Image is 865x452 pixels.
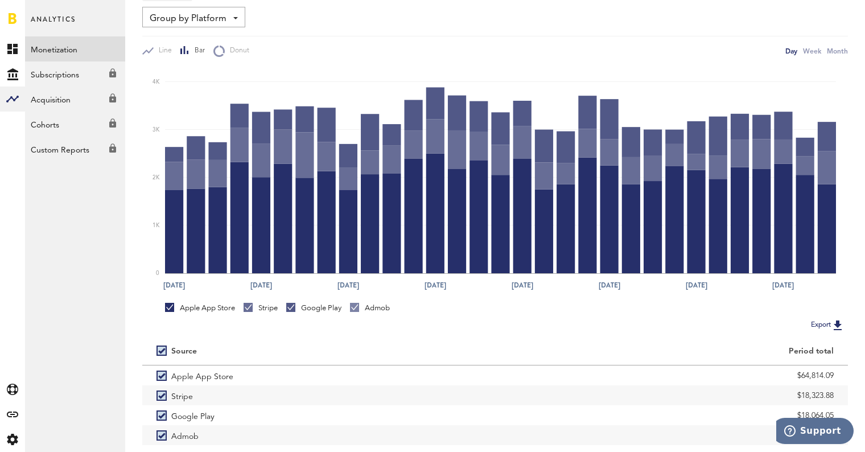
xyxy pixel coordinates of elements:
[171,347,197,356] div: Source
[153,223,160,228] text: 1K
[250,280,272,290] text: [DATE]
[776,418,854,446] iframe: Opens a widget where you can find more information
[153,127,160,133] text: 3K
[509,347,834,356] div: Period total
[163,280,185,290] text: [DATE]
[171,385,193,405] span: Stripe
[509,427,834,444] div: $8.27
[165,303,235,313] div: Apple App Store
[25,61,125,87] a: Subscriptions
[803,45,821,57] div: Week
[153,175,160,180] text: 2K
[171,405,215,425] span: Google Play
[350,303,390,313] div: Admob
[827,45,848,57] div: Month
[286,303,341,313] div: Google Play
[599,280,620,290] text: [DATE]
[25,87,125,112] a: Acquisition
[25,137,125,162] a: Custom Reports
[425,280,446,290] text: [DATE]
[153,79,160,85] text: 4K
[225,46,249,56] span: Donut
[512,280,533,290] text: [DATE]
[509,387,834,404] div: $18,323.88
[156,270,159,276] text: 0
[31,13,76,36] span: Analytics
[808,318,848,332] button: Export
[171,425,199,445] span: Admob
[154,46,172,56] span: Line
[171,365,233,385] span: Apple App Store
[686,280,707,290] text: [DATE]
[831,318,845,332] img: Export
[509,407,834,424] div: $18,064.05
[772,280,794,290] text: [DATE]
[509,367,834,384] div: $64,814.09
[244,303,278,313] div: Stripe
[150,9,226,28] span: Group by Platform
[337,280,359,290] text: [DATE]
[190,46,205,56] span: Bar
[785,45,797,57] div: Day
[25,36,125,61] a: Monetization
[25,112,125,137] a: Cohorts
